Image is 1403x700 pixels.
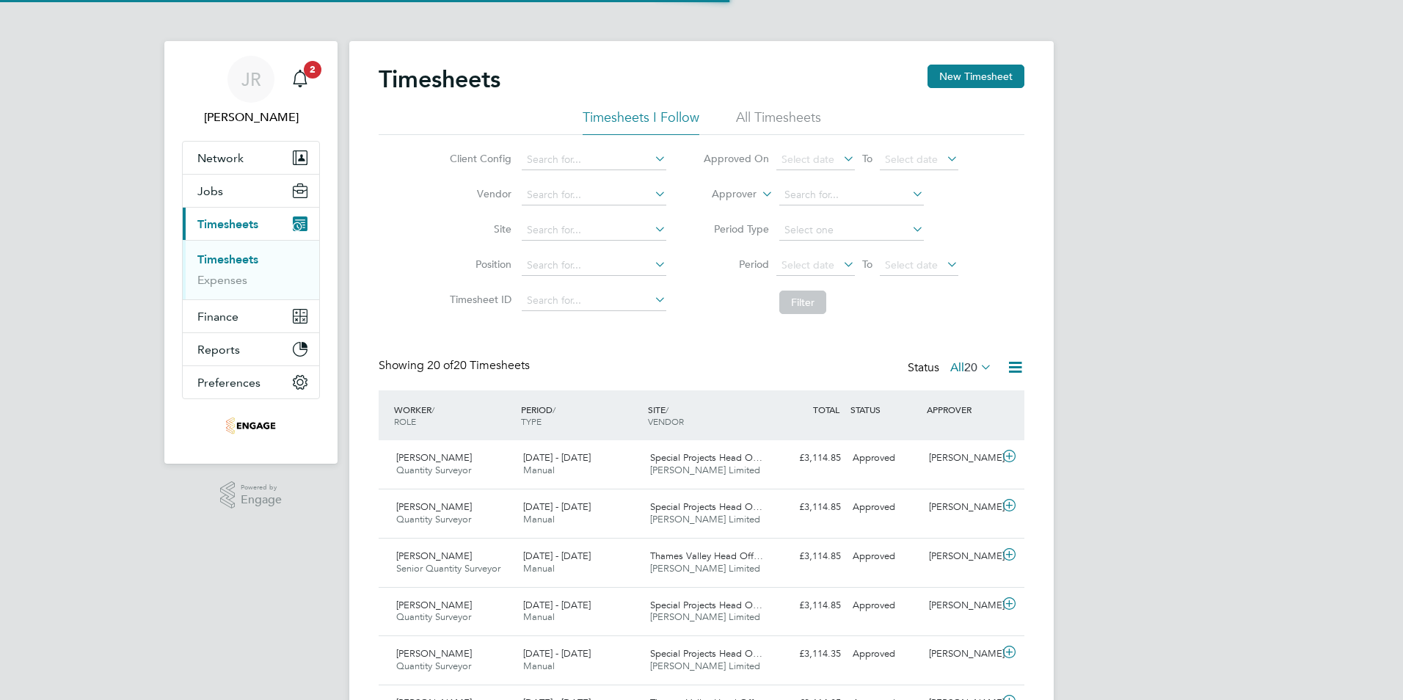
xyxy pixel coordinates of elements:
span: Manual [523,610,555,623]
input: Search for... [779,185,924,205]
div: Approved [847,594,923,618]
span: Select date [781,153,834,166]
div: APPROVER [923,396,999,423]
nav: Main navigation [164,41,338,464]
span: [DATE] - [DATE] [523,500,591,513]
button: Jobs [183,175,319,207]
a: JR[PERSON_NAME] [182,56,320,126]
a: Go to home page [182,414,320,437]
div: Approved [847,642,923,666]
div: £3,114.85 [770,446,847,470]
span: Preferences [197,376,260,390]
label: Timesheet ID [445,293,511,306]
div: Approved [847,495,923,519]
input: Search for... [522,291,666,311]
li: Timesheets I Follow [583,109,699,135]
a: Timesheets [197,252,258,266]
div: £3,114.85 [770,594,847,618]
span: TYPE [521,415,542,427]
span: 20 [964,360,977,375]
div: [PERSON_NAME] [923,544,999,569]
img: tglsearch-logo-retina.png [226,414,275,437]
span: [PERSON_NAME] Limited [650,660,760,672]
span: Thames Valley Head Off… [650,550,763,562]
span: TOTAL [813,404,839,415]
span: Special Projects Head O… [650,451,762,464]
span: 20 of [427,358,453,373]
span: Manual [523,513,555,525]
span: [PERSON_NAME] Limited [650,610,760,623]
label: Vendor [445,187,511,200]
span: [PERSON_NAME] Limited [650,464,760,476]
label: Approved On [703,152,769,165]
label: Client Config [445,152,511,165]
h2: Timesheets [379,65,500,94]
div: [PERSON_NAME] [923,446,999,470]
span: To [858,255,877,274]
span: Senior Quantity Surveyor [396,562,500,575]
span: Select date [885,258,938,271]
label: Position [445,258,511,271]
span: Quantity Surveyor [396,464,471,476]
label: All [950,360,992,375]
input: Search for... [522,220,666,241]
span: [DATE] - [DATE] [523,647,591,660]
button: Preferences [183,366,319,398]
div: Approved [847,544,923,569]
span: [DATE] - [DATE] [523,451,591,464]
div: £3,114.85 [770,495,847,519]
span: Jobs [197,184,223,198]
span: 20 Timesheets [427,358,530,373]
span: Special Projects Head O… [650,500,762,513]
div: £3,114.35 [770,642,847,666]
label: Approver [690,187,757,202]
button: Network [183,142,319,174]
div: PERIOD [517,396,644,434]
span: JR [241,70,261,89]
span: Special Projects Head O… [650,599,762,611]
div: WORKER [390,396,517,434]
span: [PERSON_NAME] Limited [650,562,760,575]
span: Joanna Rogers [182,109,320,126]
span: ROLE [394,415,416,427]
input: Search for... [522,255,666,276]
span: Network [197,151,244,165]
span: Manual [523,660,555,672]
span: VENDOR [648,415,684,427]
button: New Timesheet [928,65,1024,88]
button: Reports [183,333,319,365]
span: Timesheets [197,217,258,231]
span: [PERSON_NAME] [396,451,472,464]
span: Manual [523,464,555,476]
button: Finance [183,300,319,332]
span: 2 [304,61,321,79]
div: Approved [847,446,923,470]
label: Site [445,222,511,236]
div: Showing [379,358,533,373]
span: [DATE] - [DATE] [523,599,591,611]
span: [PERSON_NAME] [396,647,472,660]
input: Search for... [522,150,666,170]
button: Filter [779,291,826,314]
span: [PERSON_NAME] [396,599,472,611]
span: Manual [523,562,555,575]
span: Quantity Surveyor [396,610,471,623]
span: Special Projects Head O… [650,647,762,660]
span: Quantity Surveyor [396,660,471,672]
span: To [858,149,877,168]
span: / [666,404,668,415]
div: SITE [644,396,771,434]
a: Expenses [197,273,247,287]
span: [DATE] - [DATE] [523,550,591,562]
div: STATUS [847,396,923,423]
div: [PERSON_NAME] [923,495,999,519]
button: Timesheets [183,208,319,240]
span: / [431,404,434,415]
span: [PERSON_NAME] [396,500,472,513]
span: Finance [197,310,238,324]
span: [PERSON_NAME] [396,550,472,562]
label: Period Type [703,222,769,236]
span: Quantity Surveyor [396,513,471,525]
input: Search for... [522,185,666,205]
a: Powered byEngage [220,481,283,509]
